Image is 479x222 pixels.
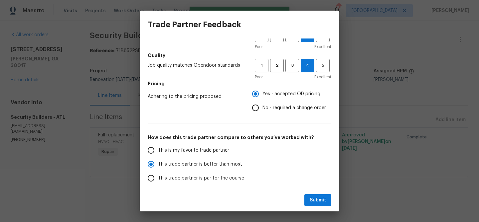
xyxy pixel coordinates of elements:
span: No - required a change order [262,105,326,111]
span: Poor [255,43,263,50]
h5: How does this trade partner compare to others you’ve worked with? [148,134,331,141]
span: 3 [286,62,298,69]
span: 5 [317,62,329,69]
button: 2 [270,59,284,72]
span: This is my favorite trade partner [158,147,229,154]
button: Submit [304,194,331,206]
span: This trade partner is par for the course [158,175,244,182]
span: Job quality matches Opendoor standards [148,62,244,69]
div: How does this trade partner compare to others you’ve worked with? [148,143,331,213]
button: 1 [255,59,268,72]
span: Excellent [314,74,331,80]
span: 2 [271,62,283,69]
h5: Quality [148,52,331,59]
div: Pricing [252,87,331,115]
button: 5 [316,59,330,72]
span: Excellent [314,43,331,50]
h3: Trade Partner Feedback [148,20,241,29]
span: This trade partner is better than most [158,161,242,168]
span: Submit [310,196,326,204]
button: 4 [301,59,314,72]
span: Yes - accepted OD pricing [262,91,320,98]
span: Adhering to the pricing proposed [148,93,241,100]
h5: Pricing [148,80,331,87]
span: Poor [255,74,263,80]
span: 1 [255,62,268,69]
span: 4 [301,62,314,69]
button: 3 [285,59,299,72]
